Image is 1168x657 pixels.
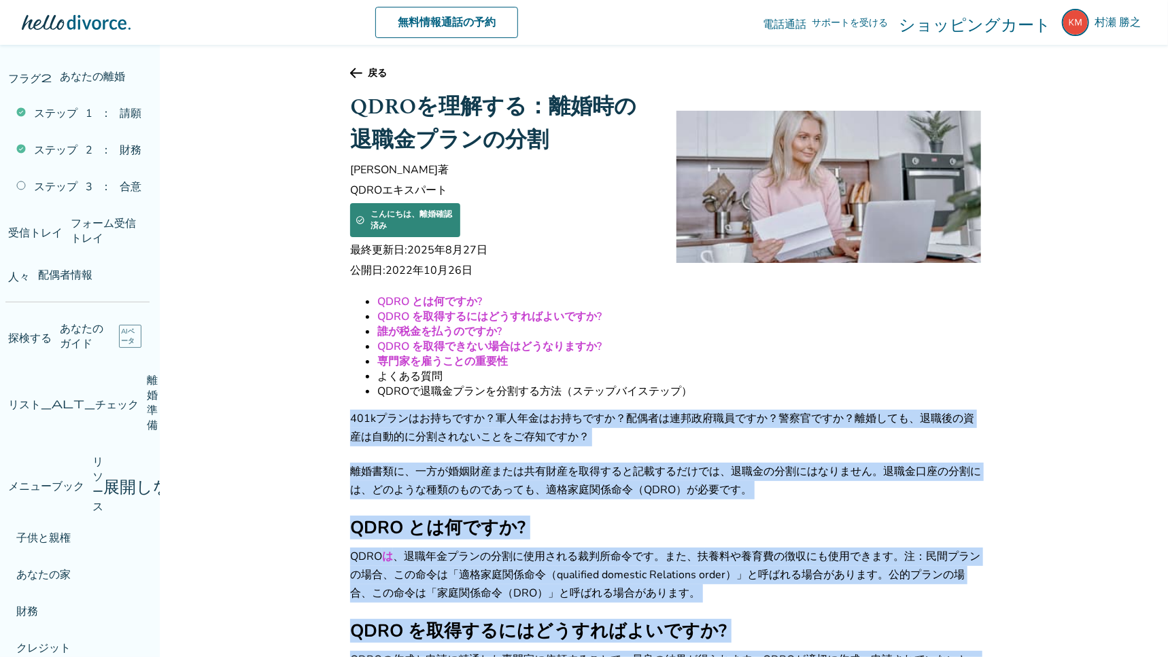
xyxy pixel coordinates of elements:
[8,478,84,491] font: メニューブック
[120,106,141,121] font: 請願
[812,16,888,29] font: サポートを受ける
[86,179,92,194] font: 3
[120,179,141,194] font: 合意
[86,106,92,121] font: 1
[120,143,141,158] font: 財務
[438,162,449,177] font: 著
[350,516,526,539] font: QDRO とは何ですか?
[350,90,636,157] font: QDROを理解する：離婚時の退職金プランの分割
[101,106,111,121] font: ：
[371,209,452,231] font: こんにちは、離婚確認済み
[1062,9,1089,36] img: katsu610@gmail.com
[60,321,103,351] font: あなたのガイド
[1095,15,1116,30] font: 村瀬
[350,162,438,177] font: [PERSON_NAME]
[377,339,602,354] a: QDRO を取得できない場合はどうなりますか?
[8,268,30,282] font: 人々
[34,143,78,158] font: ステップ
[350,619,727,643] font: QDRO を取得するにはどうすればよいですか?
[34,179,78,194] font: ステップ
[385,263,473,278] font: 2022年10月26日
[101,143,111,158] font: ：
[60,69,125,84] font: あなたの離婚
[147,373,158,433] font: 離婚準備
[101,179,111,194] font: ：
[377,294,482,309] a: QDRO とは何ですか?
[92,455,103,514] font: リソース
[350,549,382,564] font: QDRO
[8,224,63,238] font: 受信トレイ
[34,106,78,121] font: ステップ
[8,70,52,84] font: フラグ2
[382,549,393,564] a: は
[350,183,447,198] font: QDROエキスパート
[350,549,980,601] font: 、退職年金プランの分割に使用される裁判所命令です。また、扶養料や養育費の徴収にも使用できます。注：民間プランの場合、この命令は「適格家庭関係命令（qualified domestic Relat...
[377,369,443,384] font: よくある質問
[86,143,92,158] font: 2
[377,309,602,324] a: QDRO を取得するにはどうすればよいですか?
[16,567,71,582] font: あなたの家
[1119,15,1141,30] font: 勝之
[763,16,806,29] font: 電話通話
[763,16,888,29] a: 電話通話サポートを受ける
[350,464,981,497] font: 離婚書類に、一方が婚姻財産または共有財産を取得すると記載するだけでは、退職金の分割にはなりません。退職金口座の分割には、どのような種類のものであっても、適格家庭関係命令（QDRO）が必要です。
[16,531,71,546] font: 子供と親権
[8,330,52,343] font: 探検する
[350,67,981,79] a: 戻る
[8,396,139,410] font: リスト_alt_チェック
[407,243,487,258] font: 2025年8月27日
[1100,592,1168,657] iframe: チャットウィジェット
[350,263,385,278] font: 公開日:
[375,7,518,38] a: 無料情報通話の予約
[377,354,508,369] a: 専門家を雇うことの重要性
[350,243,407,258] font: 最終更新日:
[676,111,981,263] img: 年配の女性がノートパソコンを見てQDROの申請内容を理解している
[377,324,502,339] a: 誰が税金を払うのですか?
[103,475,187,494] font: 展開しない
[121,327,135,346] font: AIベータ
[377,384,692,399] font: QDROで退職金プランを分割する方法（ステップバイステップ）
[350,411,974,444] font: 401kプランはお持ちですか？軍人年金はお持ちですか？配偶者は連邦政府職員ですか？警察官ですか？離婚しても、退職後の資産は自動的に分割されないことをご存知ですか？
[16,604,38,619] font: 財務
[38,268,92,283] font: 配偶者情報
[16,641,71,656] font: クレジット
[368,67,387,79] font: 戻る
[71,216,136,246] font: フォーム受信トレイ
[899,13,1051,32] font: ショッピングカート
[398,15,496,30] font: 無料情報通話の予約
